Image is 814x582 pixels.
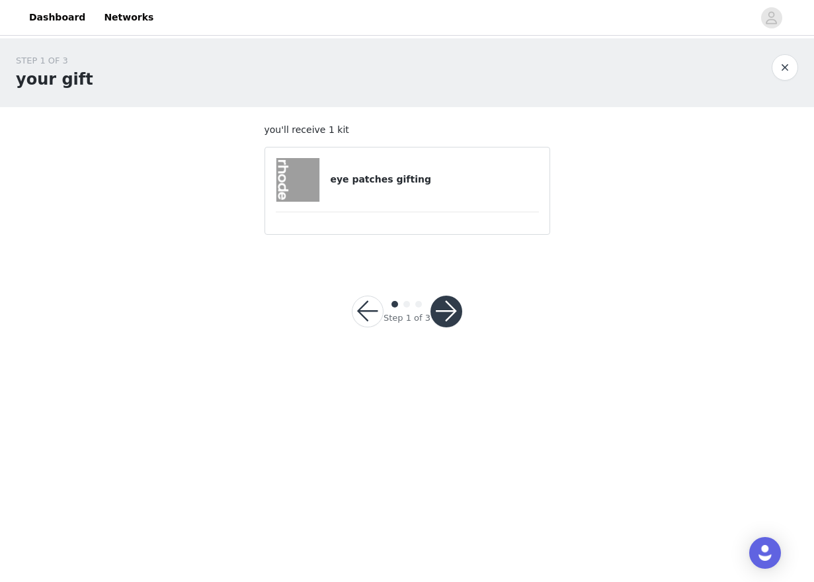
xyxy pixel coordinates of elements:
[96,3,161,32] a: Networks
[384,312,430,325] div: Step 1 of 3
[21,3,93,32] a: Dashboard
[276,158,320,202] img: eye patches gifting
[330,173,538,187] h4: eye patches gifting
[16,54,93,67] div: STEP 1 OF 3
[765,7,778,28] div: avatar
[265,123,550,137] p: you'll receive 1 kit
[749,537,781,569] div: Open Intercom Messenger
[16,67,93,91] h1: your gift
